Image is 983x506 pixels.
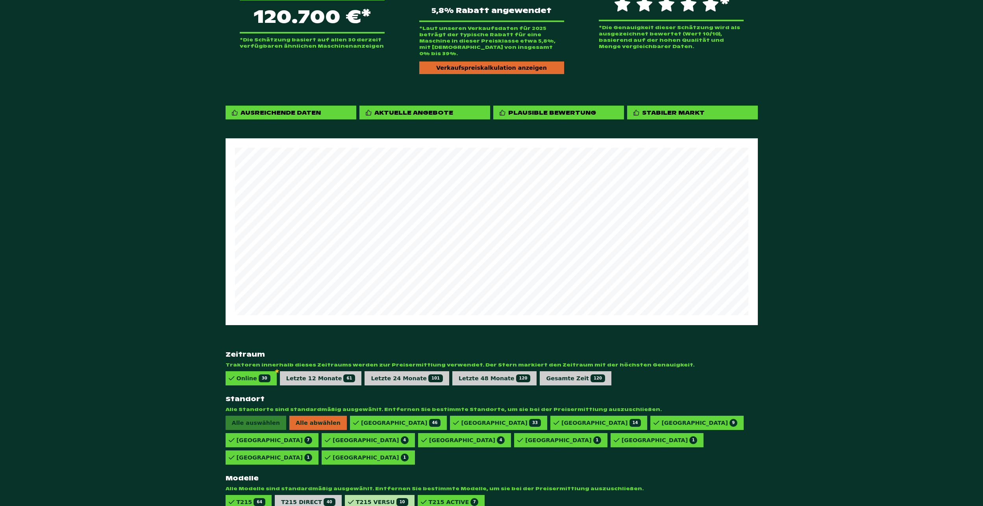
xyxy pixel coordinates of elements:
[428,374,443,382] span: 101
[529,419,541,427] span: 33
[356,498,408,506] div: T215 VERSU
[459,374,531,382] div: Letzte 48 Monate
[493,106,624,119] div: Plausible Bewertung
[371,374,443,382] div: Letzte 24 Monate
[237,374,270,382] div: Online
[241,109,321,116] div: Ausreichende Daten
[374,109,453,116] div: Aktuelle Angebote
[333,436,409,444] div: [GEOGRAPHIC_DATA]
[470,498,478,506] span: 7
[226,395,758,403] strong: Standort
[429,419,441,427] span: 46
[324,498,335,506] span: 40
[237,454,313,461] div: [GEOGRAPHIC_DATA]
[591,374,605,382] span: 120
[729,419,737,427] span: 9
[546,374,605,382] div: Gesamte Zeit
[516,374,531,382] span: 120
[431,7,552,14] span: 5,8% Rabatt angewendet
[419,61,564,74] div: Verkaufspreiskalkulation anzeigen
[259,374,270,382] span: 30
[289,416,347,430] span: Alle abwählen
[333,454,409,461] div: [GEOGRAPHIC_DATA]
[401,436,409,444] span: 4
[461,419,541,427] div: [GEOGRAPHIC_DATA]
[689,436,697,444] span: 1
[599,24,744,50] p: *Die Genauigkeit dieser Schätzung wird als ausgezeichnet bewertet (Wert 10/10), basierend auf der...
[226,474,758,482] strong: Modelle
[622,436,698,444] div: [GEOGRAPHIC_DATA]
[661,419,737,427] div: [GEOGRAPHIC_DATA]
[593,436,601,444] span: 1
[240,37,385,49] p: *Die Schätzung basiert auf allen 30 derzeit verfügbaren ähnlichen Maschinenanzeigen
[497,436,505,444] span: 4
[629,419,641,427] span: 14
[361,419,441,427] div: [GEOGRAPHIC_DATA]
[226,362,758,368] span: Traktoren innerhalb dieses Zeitraums werden zur Preisermittlung verwendet. Der Stern markiert den...
[642,109,705,116] div: Stabiler Markt
[429,498,479,506] div: T215 ACTIVE
[226,486,758,492] span: Alle Modelle sind standardmäßig ausgewählt. Entfernen Sie bestimmte Modelle, um sie bei der Preis...
[343,374,355,382] span: 61
[226,416,286,430] span: Alle auswählen
[281,498,335,506] div: T215 DIRECT
[359,106,490,119] div: Aktuelle Angebote
[237,436,313,444] div: [GEOGRAPHIC_DATA]
[254,498,265,506] span: 64
[304,436,312,444] span: 7
[508,109,596,116] div: Plausible Bewertung
[226,406,758,413] span: Alle Standorte sind standardmäßig ausgewählt. Entfernen Sie bestimmte Standorte, um sie bei der P...
[401,454,409,461] span: 1
[525,436,601,444] div: [GEOGRAPHIC_DATA]
[226,106,356,119] div: Ausreichende Daten
[419,25,564,57] p: *Laut unseren Verkaufsdaten für 2025 beträgt der typische Rabatt für eine Maschine in dieser Prei...
[226,350,758,359] strong: Zeitraum
[286,374,355,382] div: Letzte 12 Monate
[304,454,312,461] span: 1
[561,419,641,427] div: [GEOGRAPHIC_DATA]
[396,498,408,506] span: 10
[627,106,758,119] div: Stabiler Markt
[429,436,505,444] div: [GEOGRAPHIC_DATA]
[237,498,266,506] div: T215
